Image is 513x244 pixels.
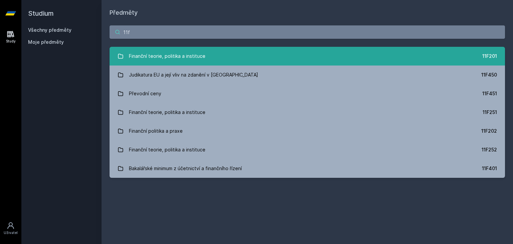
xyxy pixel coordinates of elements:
[129,49,205,63] div: Finanční teorie, politika a instituce
[6,39,16,44] div: Study
[129,68,258,82] div: Judikatura EU a její vliv na zdanění v [GEOGRAPHIC_DATA]
[129,162,242,175] div: Bakalářské minimum z účetnictví a finančního řízení
[129,143,205,156] div: Finanční teorie, politika a instituce
[4,230,18,235] div: Uživatel
[1,218,20,239] a: Uživatel
[110,122,505,140] a: Finanční politika a praxe 11F202
[129,124,183,138] div: Finanční politika a praxe
[482,165,497,172] div: 11F401
[482,146,497,153] div: 11F252
[110,140,505,159] a: Finanční teorie, politika a instituce 11F252
[110,159,505,178] a: Bakalářské minimum z účetnictví a finančního řízení 11F401
[1,27,20,47] a: Study
[28,27,71,33] a: Všechny předměty
[110,84,505,103] a: Převodní ceny 11F451
[483,109,497,116] div: 11F251
[110,103,505,122] a: Finanční teorie, politika a instituce 11F251
[481,72,497,78] div: 11F450
[28,39,64,45] span: Moje předměty
[481,128,497,134] div: 11F202
[110,8,505,17] h1: Předměty
[110,25,505,39] input: Název nebo ident předmětu…
[482,53,497,59] div: 11F201
[129,106,205,119] div: Finanční teorie, politika a instituce
[482,90,497,97] div: 11F451
[129,87,161,100] div: Převodní ceny
[110,47,505,66] a: Finanční teorie, politika a instituce 11F201
[110,66,505,84] a: Judikatura EU a její vliv na zdanění v [GEOGRAPHIC_DATA] 11F450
